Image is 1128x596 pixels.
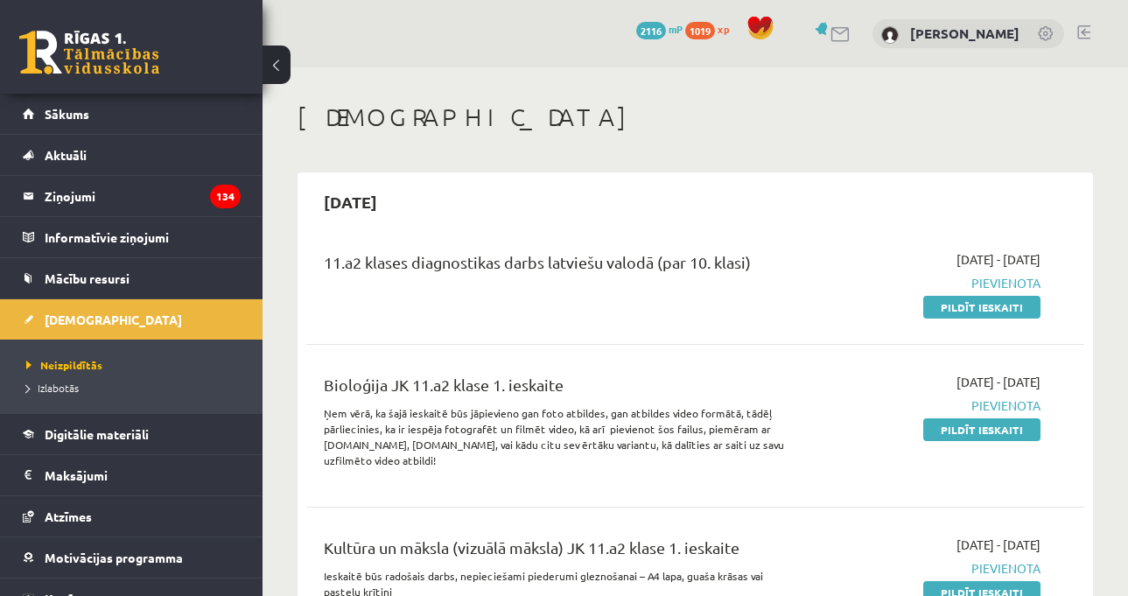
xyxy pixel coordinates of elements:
div: Kultūra un māksla (vizuālā māksla) JK 11.a2 klase 1. ieskaite [324,536,793,568]
a: Informatīvie ziņojumi [23,217,241,257]
a: Atzīmes [23,496,241,536]
a: Sākums [23,94,241,134]
a: Motivācijas programma [23,537,241,578]
span: [DATE] - [DATE] [956,373,1040,391]
span: mP [669,22,683,36]
div: Bioloģija JK 11.a2 klase 1. ieskaite [324,373,793,405]
span: Pievienota [819,396,1040,415]
span: [DEMOGRAPHIC_DATA] [45,312,182,327]
span: Izlabotās [26,381,79,395]
a: Neizpildītās [26,357,245,373]
a: Mācību resursi [23,258,241,298]
a: Maksājumi [23,455,241,495]
span: Pievienota [819,559,1040,578]
p: Ņem vērā, ka šajā ieskaitē būs jāpievieno gan foto atbildes, gan atbildes video formātā, tādēļ pā... [324,405,793,468]
span: Sākums [45,106,89,122]
h1: [DEMOGRAPHIC_DATA] [298,102,1093,132]
span: Neizpildītās [26,358,102,372]
span: Atzīmes [45,508,92,524]
span: 2116 [636,22,666,39]
span: [DATE] - [DATE] [956,250,1040,269]
span: 1019 [685,22,715,39]
a: 1019 xp [685,22,738,36]
span: Motivācijas programma [45,550,183,565]
legend: Ziņojumi [45,176,241,216]
div: 11.a2 klases diagnostikas darbs latviešu valodā (par 10. klasi) [324,250,793,283]
a: Aktuāli [23,135,241,175]
a: Izlabotās [26,380,245,396]
span: Aktuāli [45,147,87,163]
span: Digitālie materiāli [45,426,149,442]
a: Pildīt ieskaiti [923,296,1040,319]
h2: [DATE] [306,181,395,222]
a: Digitālie materiāli [23,414,241,454]
img: Viktorija Tokareva [881,26,899,44]
a: 2116 mP [636,22,683,36]
a: [PERSON_NAME] [910,25,1019,42]
legend: Informatīvie ziņojumi [45,217,241,257]
a: Rīgas 1. Tālmācības vidusskola [19,31,159,74]
a: [DEMOGRAPHIC_DATA] [23,299,241,340]
span: Mācību resursi [45,270,130,286]
span: Pievienota [819,274,1040,292]
legend: Maksājumi [45,455,241,495]
a: Pildīt ieskaiti [923,418,1040,441]
span: [DATE] - [DATE] [956,536,1040,554]
a: Ziņojumi134 [23,176,241,216]
span: xp [718,22,729,36]
i: 134 [210,185,241,208]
